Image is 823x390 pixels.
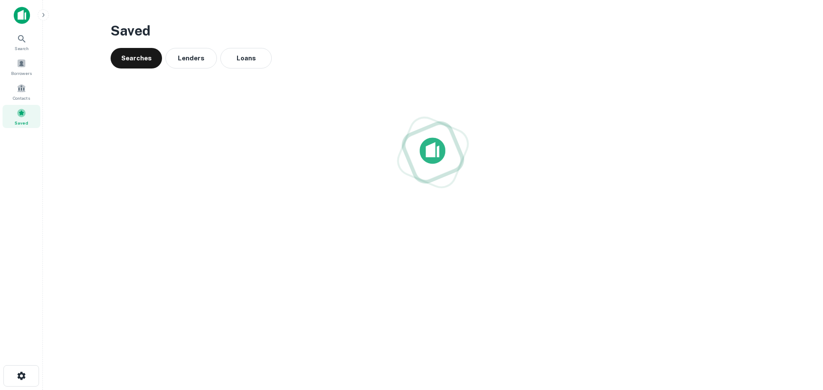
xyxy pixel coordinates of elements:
a: Saved [3,105,40,128]
button: Loans [220,48,272,68]
img: capitalize-icon.png [14,7,30,24]
button: Searches [111,48,162,68]
button: Lenders [165,48,217,68]
span: Search [15,45,29,52]
a: Contacts [3,80,40,103]
iframe: Chat Widget [780,322,823,363]
h3: Saved [111,21,755,41]
span: Saved [15,119,28,126]
a: Search [3,30,40,54]
span: Contacts [13,95,30,101]
span: Borrowers [11,70,32,77]
a: Borrowers [3,55,40,78]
